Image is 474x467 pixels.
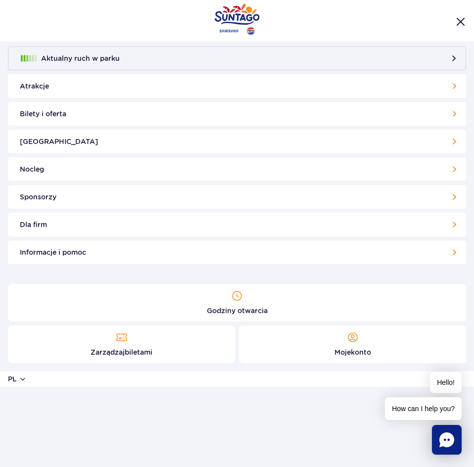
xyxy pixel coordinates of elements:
[8,284,466,322] a: Godziny otwarcia
[239,326,466,363] a: Moje konto
[456,17,465,26] img: Close menu
[8,157,466,181] a: Nocleg
[432,425,462,455] div: Chat
[385,397,462,420] span: How can I help you?
[8,240,466,264] a: Informacje i pomoc
[8,74,466,98] a: Atrakcje
[8,185,466,209] a: Sponsorzy
[455,16,466,27] button: Zamknij menu
[8,213,466,236] a: Dla firm
[8,374,27,384] button: pl
[215,3,260,35] img: Park of Poland
[8,326,235,363] a: Zarządzaj biletami
[8,130,466,153] a: [GEOGRAPHIC_DATA]
[430,372,462,393] span: Hello!
[8,102,466,126] a: Bilety i oferta
[8,47,466,70] button: Aktualny ruch w parku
